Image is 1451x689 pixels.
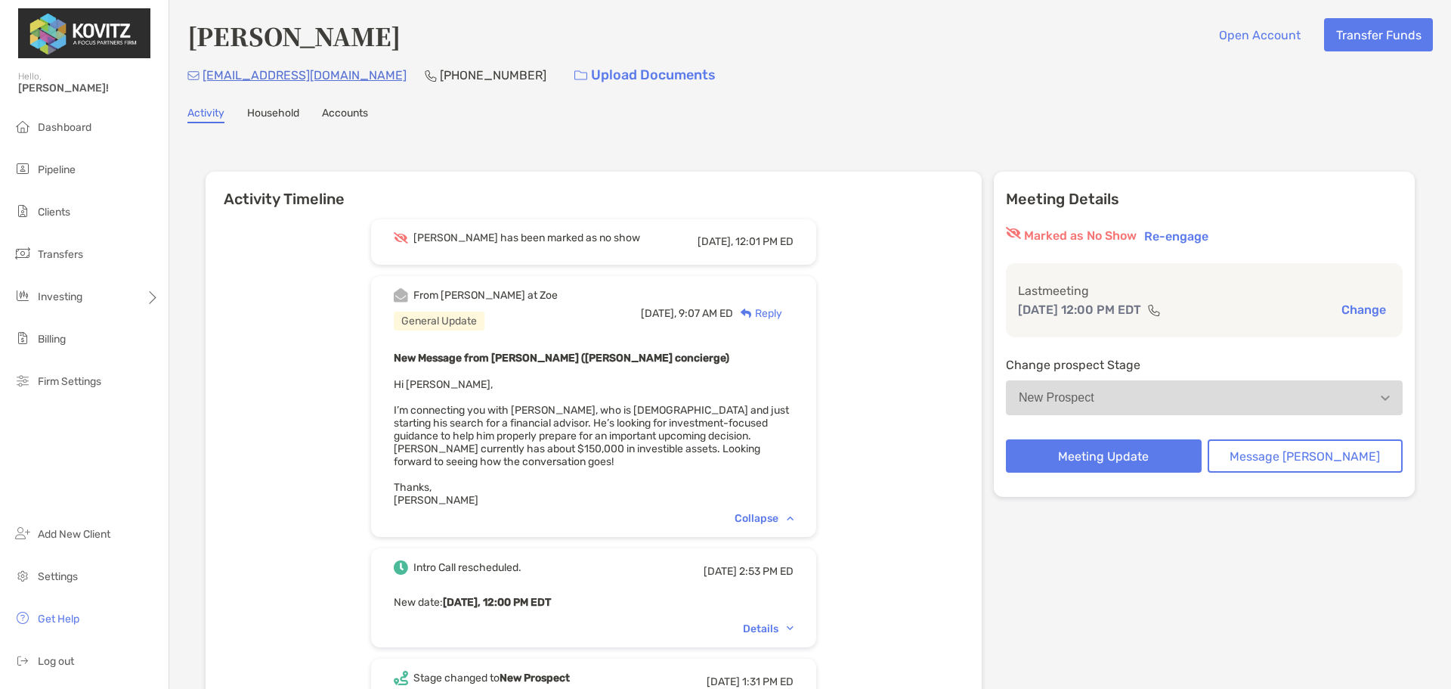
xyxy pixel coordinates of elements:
button: Transfer Funds [1324,18,1433,51]
span: 9:07 AM ED [679,307,733,320]
button: Message [PERSON_NAME] [1208,439,1403,473]
div: Details [743,622,794,635]
a: Activity [187,107,224,123]
b: [DATE], 12:00 PM EDT [443,596,551,609]
span: Investing [38,290,82,303]
span: 1:31 PM ED [742,675,794,688]
img: Email Icon [187,71,200,80]
img: firm-settings icon [14,371,32,390]
button: Change [1337,302,1391,318]
h6: Activity Timeline [206,172,982,208]
span: Transfers [38,248,83,261]
img: logout icon [14,651,32,669]
img: Phone Icon [425,70,437,82]
img: add_new_client icon [14,524,32,542]
img: red eyr [1006,227,1021,239]
a: Household [247,107,299,123]
span: Settings [38,570,78,583]
img: Event icon [394,288,408,303]
span: Add New Client [38,528,110,541]
img: transfers icon [14,244,32,262]
div: [PERSON_NAME] has been marked as no show [413,231,640,244]
h4: [PERSON_NAME] [187,18,401,53]
span: Hi [PERSON_NAME], I’m connecting you with [PERSON_NAME], who is [DEMOGRAPHIC_DATA] and just start... [394,378,789,507]
img: Event icon [394,560,408,575]
div: New Prospect [1019,391,1094,405]
img: Event icon [394,671,408,685]
a: Accounts [322,107,368,123]
img: Chevron icon [787,516,794,520]
button: Meeting Update [1006,439,1202,473]
span: [DATE] [704,565,737,578]
div: General Update [394,312,484,331]
img: button icon [574,70,587,81]
span: Billing [38,333,66,346]
div: From [PERSON_NAME] at Zoe [413,289,558,302]
span: [DATE] [707,675,740,688]
div: Collapse [735,512,794,525]
span: Log out [38,655,74,668]
span: Firm Settings [38,375,101,388]
span: [DATE], [641,307,676,320]
p: Meeting Details [1006,190,1403,209]
p: Change prospect Stage [1006,355,1403,374]
div: Reply [733,306,782,321]
span: Dashboard [38,121,91,134]
p: New date : [394,593,794,612]
div: Intro Call rescheduled. [413,561,521,574]
span: 12:01 PM ED [735,235,794,248]
img: investing icon [14,287,32,305]
button: Open Account [1207,18,1312,51]
div: Stage changed to [413,672,570,684]
p: Last meeting [1018,281,1391,300]
img: clients icon [14,202,32,220]
img: Event icon [394,232,408,244]
img: Chevron icon [787,626,794,631]
img: communication type [1147,304,1161,316]
img: dashboard icon [14,117,32,135]
span: [DATE], [698,235,733,248]
span: Pipeline [38,163,76,176]
img: Reply icon [741,309,752,318]
span: [PERSON_NAME]! [18,82,159,95]
button: New Prospect [1006,380,1403,415]
span: 2:53 PM ED [739,565,794,578]
img: pipeline icon [14,160,32,178]
p: [PHONE_NUMBER] [440,66,546,85]
img: Zoe Logo [18,6,150,61]
button: Re-engage [1140,227,1213,245]
a: Upload Documents [565,59,725,92]
p: [EMAIL_ADDRESS][DOMAIN_NAME] [203,66,407,85]
span: Clients [38,206,70,219]
img: settings icon [14,566,32,585]
p: Marked as No Show [1024,227,1137,245]
p: [DATE] 12:00 PM EDT [1018,300,1141,319]
img: billing icon [14,329,32,347]
img: Open dropdown arrow [1381,396,1390,401]
b: New Message from [PERSON_NAME] ([PERSON_NAME] concierge) [394,352,729,365]
b: New Prospect [500,672,570,684]
img: get-help icon [14,609,32,627]
span: Get Help [38,613,79,625]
